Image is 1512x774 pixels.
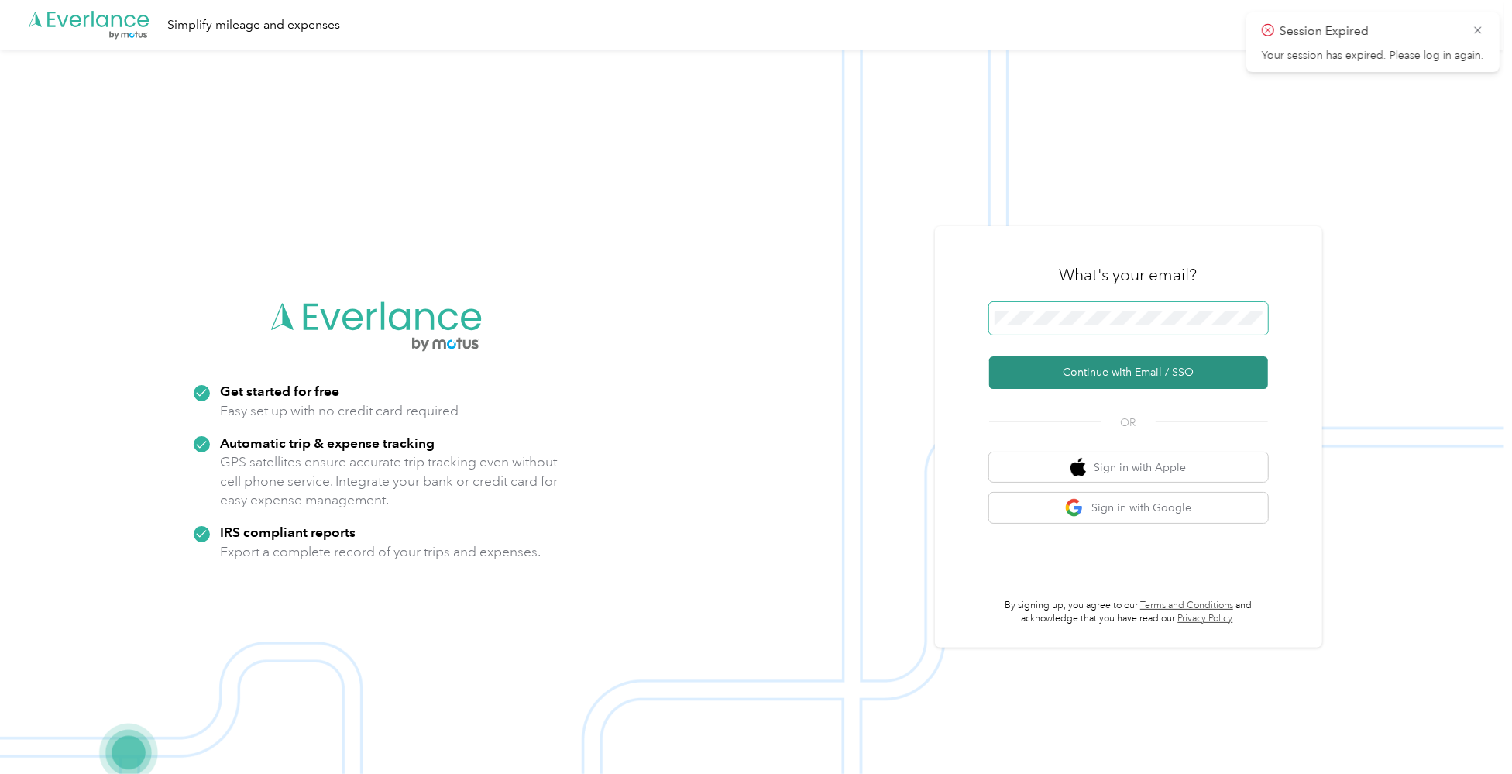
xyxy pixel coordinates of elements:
[1060,264,1198,286] h3: What's your email?
[221,542,541,562] p: Export a complete record of your trips and expenses.
[989,599,1268,626] p: By signing up, you agree to our and acknowledge that you have read our .
[1280,22,1461,41] p: Session Expired
[221,435,435,451] strong: Automatic trip & expense tracking
[989,356,1268,389] button: Continue with Email / SSO
[167,15,340,35] div: Simplify mileage and expenses
[221,524,356,540] strong: IRS compliant reports
[1262,49,1484,63] p: Your session has expired. Please log in again.
[989,493,1268,523] button: google logoSign in with Google
[221,401,459,421] p: Easy set up with no credit card required
[221,452,559,510] p: GPS satellites ensure accurate trip tracking even without cell phone service. Integrate your bank...
[1101,415,1156,431] span: OR
[1065,498,1084,518] img: google logo
[1140,600,1233,611] a: Terms and Conditions
[989,452,1268,483] button: apple logoSign in with Apple
[1070,458,1086,477] img: apple logo
[221,383,340,399] strong: Get started for free
[1178,613,1233,624] a: Privacy Policy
